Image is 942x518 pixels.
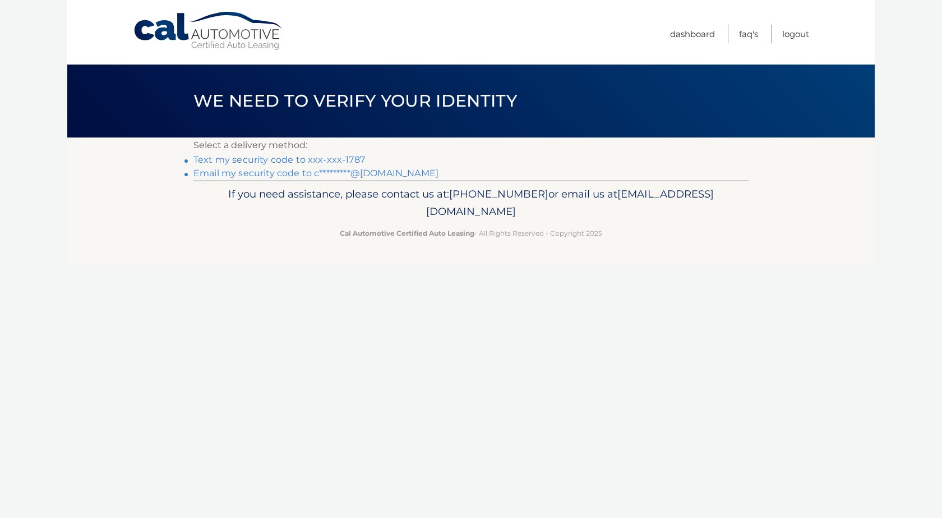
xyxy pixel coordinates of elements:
span: We need to verify your identity [193,90,517,111]
a: Dashboard [670,25,715,43]
span: [PHONE_NUMBER] [449,187,548,200]
a: Email my security code to c*********@[DOMAIN_NAME] [193,168,438,178]
a: FAQ's [739,25,758,43]
p: - All Rights Reserved - Copyright 2025 [201,227,741,239]
a: Cal Automotive [133,11,284,51]
p: Select a delivery method: [193,137,749,153]
p: If you need assistance, please contact us at: or email us at [201,185,741,221]
strong: Cal Automotive Certified Auto Leasing [340,229,474,237]
a: Logout [782,25,809,43]
a: Text my security code to xxx-xxx-1787 [193,154,365,165]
